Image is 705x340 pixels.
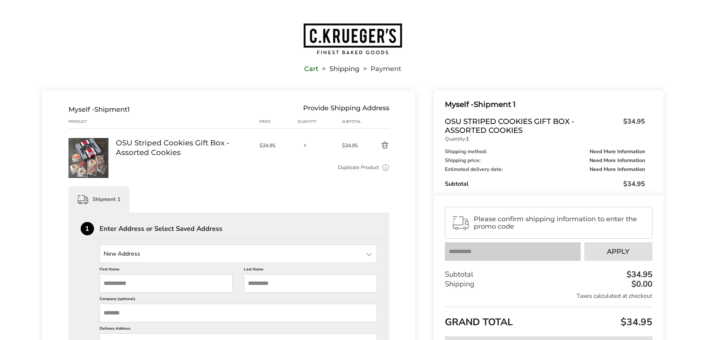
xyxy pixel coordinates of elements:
[100,267,233,274] label: First Name
[445,270,652,279] div: Subtotal
[445,149,645,154] div: Shipping method:
[342,142,363,149] span: $34.95
[298,138,312,153] input: Quantity input
[68,105,94,114] span: Myself -
[445,98,645,111] div: Shipment 1
[68,105,130,114] div: Shipment
[100,304,377,322] input: Company
[590,158,645,163] span: Need More Information
[42,23,664,55] a: Go to home page
[445,292,652,300] div: Taxes calculated at checkout
[303,23,403,55] img: C.KRUEGER'S
[607,248,630,255] span: Apply
[318,66,359,71] li: Shipping
[445,117,619,135] span: OSU Striped Cookies Gift Box - Assorted Cookies
[445,117,645,135] a: OSU Striped Cookies Gift Box - Assorted Cookies$34.95
[466,135,469,142] strong: 1
[445,179,645,188] div: Subtotal
[445,158,645,163] div: Shipping price:
[445,307,652,331] div: GRAND TOTAL
[370,66,401,71] span: Payment
[303,105,389,114] div: Provide Shipping Address
[244,267,377,274] label: Last Name
[298,119,342,125] div: Quantity
[68,138,108,145] a: OSU Striped Cookies Gift Box - Assorted Cookies
[304,66,318,71] a: Cart
[445,137,645,142] p: Quantity:
[259,142,294,149] span: $34.95
[445,100,474,109] span: Myself -
[363,141,389,150] button: Delete product
[100,326,377,333] label: Delivery Address
[623,179,645,188] span: $34.95
[445,167,645,172] div: Estimated delivery date:
[338,164,379,172] a: Duplicate Product
[445,279,652,289] div: Shipping
[244,274,377,293] input: Last Name
[68,119,116,125] div: Product
[474,215,645,230] span: Please confirm shipping information to enter the promo code
[584,242,652,261] button: Apply
[100,225,390,232] div: Enter Address or Select Saved Address
[625,270,652,279] div: $34.95
[68,186,130,213] div: Shipment 1
[100,274,233,293] input: First Name
[590,167,645,172] span: Need More Information
[81,222,94,235] div: 1
[68,138,108,178] img: OSU Striped Cookies Gift Box - Assorted Cookies
[590,149,645,154] span: Need More Information
[100,245,377,263] input: State
[116,138,252,157] a: OSU Striped Cookies Gift Box - Assorted Cookies
[259,119,298,125] div: Price
[127,105,130,114] span: 1
[619,316,652,329] span: $34.95
[100,296,377,304] label: Company (optional)
[620,117,645,133] span: $34.95
[342,119,363,125] div: Subtotal
[630,280,652,288] div: $0.00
